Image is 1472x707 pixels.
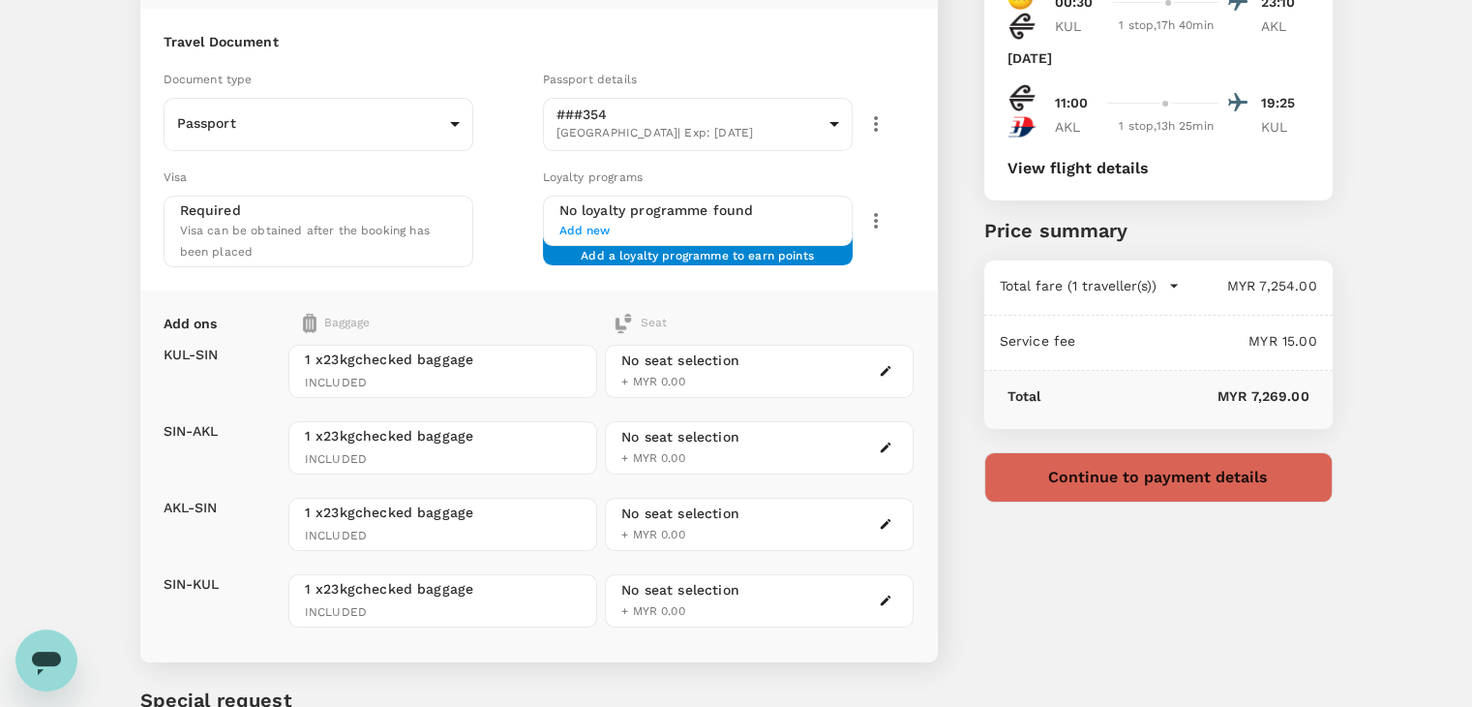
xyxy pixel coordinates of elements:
img: MH [1007,112,1036,141]
p: AKL - SIN [164,498,218,517]
span: Add a loyalty programme to earn points [581,247,814,250]
img: baggage-icon [614,314,633,333]
span: + MYR 0.00 [621,604,685,618]
p: SIN - KUL [164,574,220,594]
p: KUL [1261,117,1309,137]
p: AKL [1055,117,1103,137]
span: Passport details [543,73,637,86]
h6: No loyalty programme found [559,200,836,222]
p: Price summary [984,216,1333,245]
div: No seat selection [621,351,739,371]
div: No seat selection [621,580,739,600]
p: ###354 [556,105,822,124]
div: Passport [164,100,473,148]
h6: Travel Document [164,32,915,53]
p: AKL [1261,16,1309,36]
img: baggage-icon [303,314,316,333]
span: 1 x 23kg checked baggage [305,579,581,599]
button: Total fare (1 traveller(s)) [1000,276,1180,295]
span: Add new [559,222,836,241]
span: Document type [164,73,253,86]
span: [GEOGRAPHIC_DATA] | Exp: [DATE] [556,124,822,143]
span: Visa can be obtained after the booking has been placed [180,224,430,259]
span: + MYR 0.00 [621,528,685,541]
div: Baggage [303,314,528,333]
p: Add ons [164,314,218,333]
p: Passport [177,113,442,133]
p: MYR 15.00 [1075,331,1316,351]
p: 19:25 [1261,93,1309,113]
span: 1 x 23kg checked baggage [305,350,581,369]
div: No seat selection [621,427,739,447]
img: NZ [1007,83,1036,112]
p: Total fare (1 traveller(s)) [1000,276,1157,295]
p: KUL [1055,16,1103,36]
span: Visa [164,170,188,184]
button: View flight details [1007,160,1149,177]
span: INCLUDED [305,374,581,393]
p: SIN - AKL [164,421,219,441]
span: INCLUDED [305,527,581,546]
span: + MYR 0.00 [621,451,685,465]
span: INCLUDED [305,450,581,470]
span: 1 x 23kg checked baggage [305,426,581,446]
p: [DATE] [1007,48,1053,68]
span: Loyalty programs [543,170,643,184]
div: Seat [614,314,667,333]
p: Total [1007,386,1041,406]
img: NZ [1007,12,1036,41]
button: Continue to payment details [984,452,1333,503]
span: 1 x 23kg checked baggage [305,503,581,522]
p: Required [180,200,241,220]
p: 11:00 [1055,93,1089,113]
iframe: Button to launch messaging window [15,630,77,692]
p: Service fee [1000,331,1076,351]
div: ###354[GEOGRAPHIC_DATA]| Exp: [DATE] [543,92,853,157]
div: 1 stop , 17h 40min [1115,16,1218,36]
span: + MYR 0.00 [621,375,685,388]
p: MYR 7,254.00 [1180,276,1317,295]
div: No seat selection [621,504,739,524]
p: KUL - SIN [164,345,219,364]
p: MYR 7,269.00 [1040,386,1308,406]
span: INCLUDED [305,603,581,623]
div: 1 stop , 13h 25min [1115,117,1218,137]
